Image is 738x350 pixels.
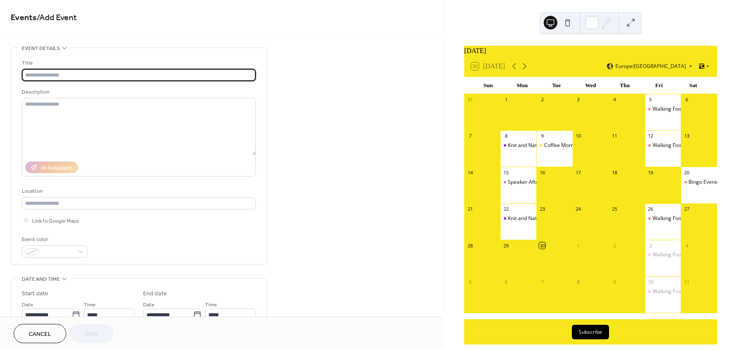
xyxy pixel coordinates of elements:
div: Knit and Natter [500,215,536,222]
div: Fri [642,77,676,94]
div: Title [22,59,254,68]
div: Sat [676,77,710,94]
div: Walking Football [653,251,691,259]
div: 30 [539,242,545,249]
div: Tue [539,77,574,94]
a: Events [11,9,37,26]
div: 3 [575,97,582,103]
div: Walking Football [645,288,681,295]
div: 28 [467,242,473,249]
div: Walking Football [645,215,681,222]
div: 11 [611,133,618,139]
div: Wed [574,77,608,94]
div: 25 [611,206,618,212]
div: 26 [647,206,654,212]
div: 5 [647,97,654,103]
div: 5 [467,279,473,285]
div: Walking Football [653,142,691,149]
div: 23 [539,206,545,212]
div: Walking Football [645,142,681,149]
div: 12 [647,133,654,139]
div: Coffee Morning [544,142,581,149]
button: Cancel [14,324,66,343]
div: 16 [539,169,545,176]
span: Date [143,300,155,309]
div: Walking Football [653,215,691,222]
div: 8 [575,279,582,285]
div: 1 [575,242,582,249]
div: 18 [611,169,618,176]
div: 15 [503,169,509,176]
div: 17 [575,169,582,176]
div: Knit and Natter [508,215,544,222]
div: 9 [611,279,618,285]
div: Description [22,88,254,97]
div: 8 [503,133,509,139]
div: 6 [503,279,509,285]
span: Europe/[GEOGRAPHIC_DATA] [615,64,686,69]
div: Walking Football [645,251,681,259]
div: Walking Football [645,106,681,113]
div: 4 [683,242,690,249]
div: 6 [683,97,690,103]
button: Subscribe [572,325,609,339]
span: Time [84,300,96,309]
span: Link to Google Maps [32,217,79,226]
div: 27 [683,206,690,212]
span: / Add Event [37,9,77,26]
div: 13 [683,133,690,139]
span: Date and time [22,275,60,284]
div: Speaker Afternoon - Air Ambulance [500,179,536,186]
div: 21 [467,206,473,212]
div: Speaker Afternoon - Air Ambulance [508,179,592,186]
div: Start date [22,289,48,298]
div: 31 [467,97,473,103]
div: 1 [503,97,509,103]
div: 29 [503,242,509,249]
div: [DATE] [464,46,717,56]
div: 3 [647,242,654,249]
div: 22 [503,206,509,212]
div: 20 [683,169,690,176]
div: Walking Football [653,106,691,113]
div: Bingo Evening [681,179,717,186]
div: Location [22,187,254,196]
div: Sun [471,77,505,94]
div: 7 [467,133,473,139]
div: 11 [683,279,690,285]
div: Bingo Evening [688,179,722,186]
div: 19 [647,169,654,176]
div: 2 [539,97,545,103]
div: End date [143,289,167,298]
div: 9 [539,133,545,139]
span: Event details [22,44,60,53]
div: Coffee Morning [536,142,573,149]
div: 7 [539,279,545,285]
div: Mon [505,77,539,94]
div: 10 [575,133,582,139]
div: Knit and Natter [500,142,536,149]
div: 2 [611,242,618,249]
div: Event color [22,235,86,244]
div: 10 [647,279,654,285]
div: Thu [608,77,642,94]
div: Walking Football [653,288,691,295]
div: Knit and Natter [508,142,544,149]
span: Cancel [29,330,51,339]
div: 24 [575,206,582,212]
span: Time [205,300,217,309]
div: 4 [611,97,618,103]
span: Date [22,300,33,309]
div: 14 [467,169,473,176]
